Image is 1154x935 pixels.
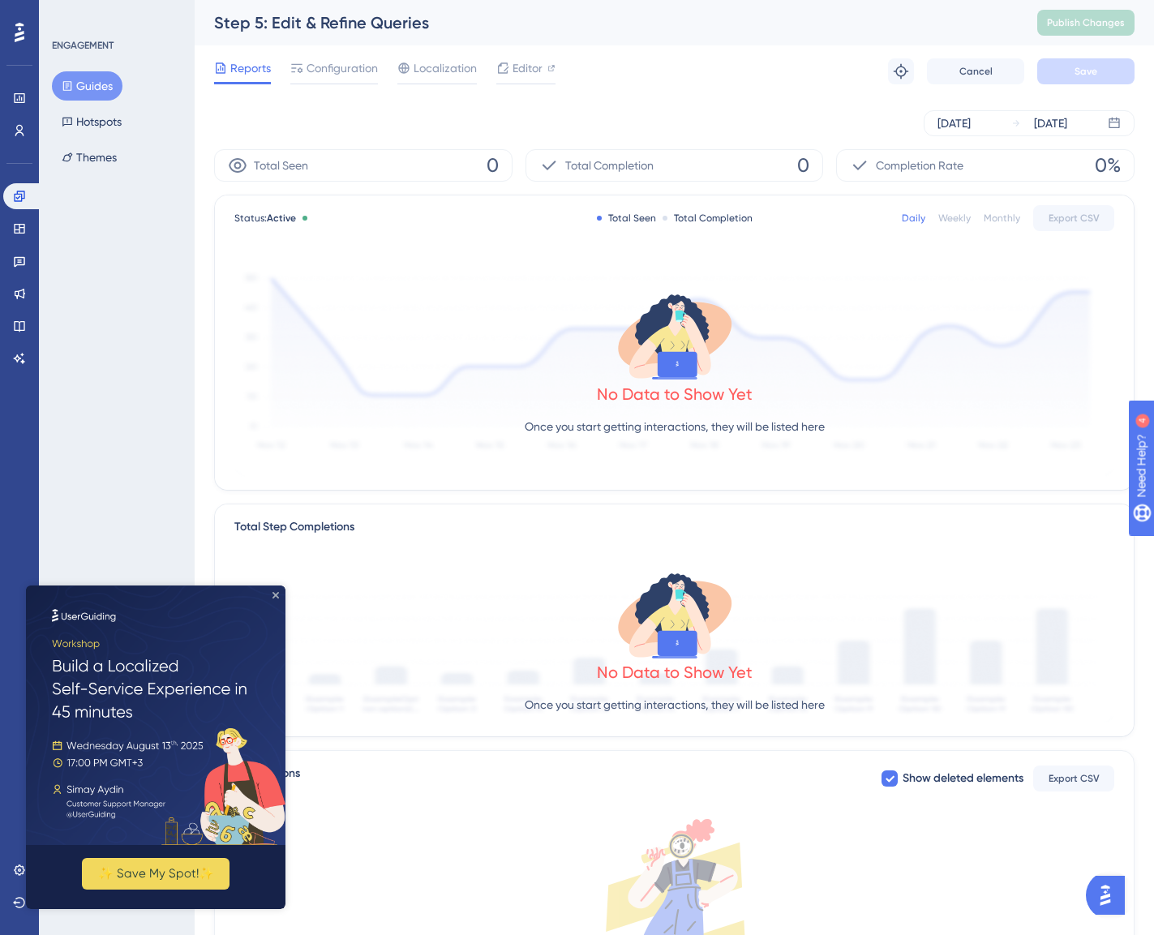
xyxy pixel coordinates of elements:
[1075,65,1097,78] span: Save
[230,58,271,78] span: Reports
[52,143,127,172] button: Themes
[113,8,118,21] div: 4
[247,6,253,13] div: Close Preview
[525,417,825,436] p: Once you start getting interactions, they will be listed here
[903,769,1023,788] span: Show deleted elements
[267,212,296,224] span: Active
[959,65,993,78] span: Cancel
[1033,205,1114,231] button: Export CSV
[414,58,477,78] span: Localization
[1033,766,1114,791] button: Export CSV
[1049,772,1100,785] span: Export CSV
[597,212,656,225] div: Total Seen
[513,58,543,78] span: Editor
[52,39,114,52] div: ENGAGEMENT
[1049,212,1100,225] span: Export CSV
[1037,10,1135,36] button: Publish Changes
[876,156,963,175] span: Completion Rate
[1037,58,1135,84] button: Save
[52,71,122,101] button: Guides
[307,58,378,78] span: Configuration
[1047,16,1125,29] span: Publish Changes
[1095,152,1121,178] span: 0%
[254,156,308,175] span: Total Seen
[525,695,825,714] p: Once you start getting interactions, they will be listed here
[902,212,925,225] div: Daily
[937,114,971,133] div: [DATE]
[597,661,753,684] div: No Data to Show Yet
[1034,114,1067,133] div: [DATE]
[938,212,971,225] div: Weekly
[984,212,1020,225] div: Monthly
[797,152,809,178] span: 0
[52,107,131,136] button: Hotspots
[56,272,204,304] button: ✨ Save My Spot!✨
[38,4,101,24] span: Need Help?
[927,58,1024,84] button: Cancel
[234,517,354,537] div: Total Step Completions
[565,156,654,175] span: Total Completion
[1086,871,1135,920] iframe: UserGuiding AI Assistant Launcher
[214,11,997,34] div: Step 5: Edit & Refine Queries
[597,383,753,405] div: No Data to Show Yet
[487,152,499,178] span: 0
[234,212,296,225] span: Status:
[663,212,753,225] div: Total Completion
